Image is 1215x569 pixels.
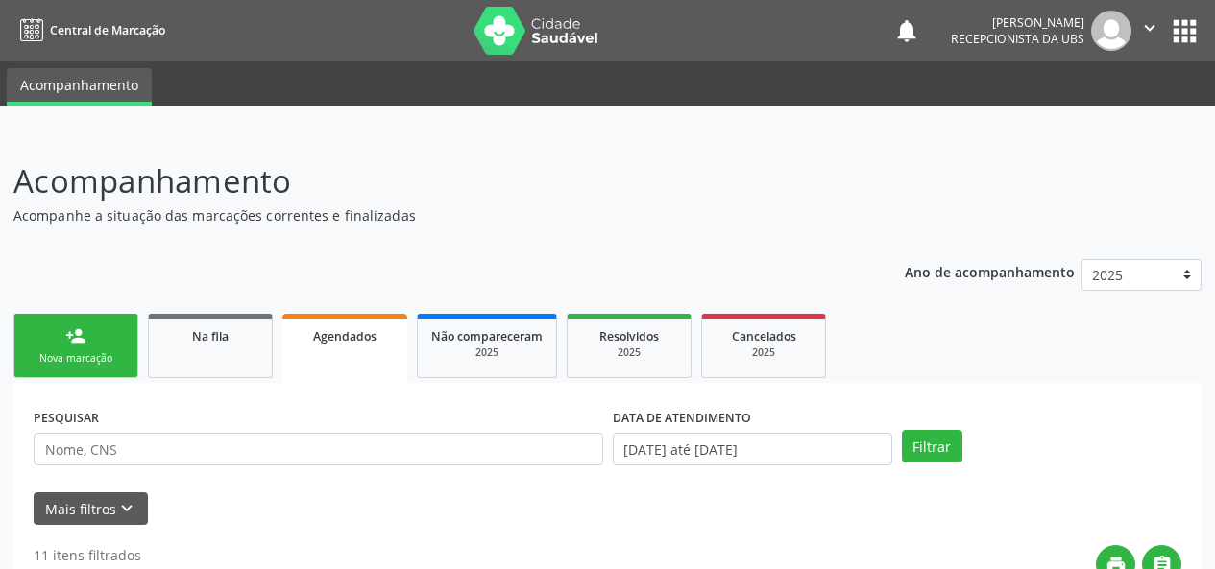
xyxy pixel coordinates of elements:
div: 11 itens filtrados [34,545,215,565]
p: Acompanhamento [13,157,845,205]
span: Resolvidos [599,328,659,344]
p: Acompanhe a situação das marcações correntes e finalizadas [13,205,845,225]
button: notifications [893,17,920,44]
span: Agendados [313,328,377,344]
input: Selecione um intervalo [613,433,892,465]
i: keyboard_arrow_down [116,498,137,519]
img: img [1091,11,1131,51]
span: Recepcionista da UBS [951,31,1084,47]
div: person_add [65,325,86,346]
p: Ano de acompanhamento [905,259,1075,283]
button: Mais filtroskeyboard_arrow_down [34,492,148,526]
label: PESQUISAR [34,403,99,433]
button:  [1131,11,1168,51]
span: Central de Marcação [50,22,165,38]
a: Central de Marcação [13,14,165,46]
div: 2025 [581,345,677,360]
button: Filtrar [902,430,962,462]
span: Cancelados [732,328,796,344]
label: DATA DE ATENDIMENTO [613,403,751,433]
div: 2025 [431,345,543,360]
i:  [1139,17,1160,38]
div: 2025 [716,345,812,360]
span: Na fila [192,328,229,344]
div: [PERSON_NAME] [951,14,1084,31]
div: Nova marcação [28,351,124,366]
a: Acompanhamento [7,68,152,106]
input: Nome, CNS [34,433,603,465]
button: apps [1168,14,1202,48]
span: Não compareceram [431,328,543,344]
